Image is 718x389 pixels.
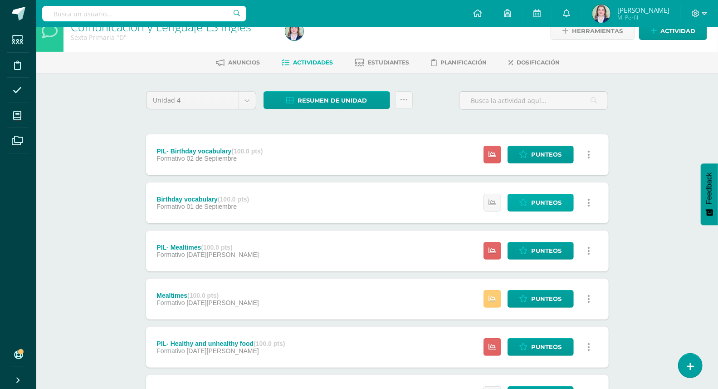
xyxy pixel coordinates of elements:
div: Birthday vocabulary [156,196,249,203]
a: Planificación [431,55,487,70]
img: 08088c3899e504a44bc1e116c0e85173.png [285,22,303,40]
a: Anuncios [216,55,260,70]
span: 01 de Septiembre [187,203,237,210]
a: Resumen de unidad [264,91,390,109]
span: Mi Perfil [617,14,669,21]
button: Feedback - Mostrar encuesta [701,163,718,225]
span: Resumen de unidad [298,92,367,109]
span: [DATE][PERSON_NAME] [187,299,259,306]
a: Punteos [508,242,574,260]
span: Unidad 4 [153,92,232,109]
span: Formativo [156,347,185,355]
div: PIL- Birthday vocabulary [156,148,263,155]
a: Actividades [282,55,333,70]
span: Punteos [532,339,562,355]
span: Punteos [532,146,562,163]
span: Formativo [156,203,185,210]
a: Herramientas [551,22,635,40]
span: Herramientas [572,23,623,39]
span: Dosificación [517,59,560,66]
a: Actividad [639,22,707,40]
a: Estudiantes [355,55,410,70]
a: Dosificación [509,55,560,70]
strong: (100.0 pts) [201,244,232,251]
span: [DATE][PERSON_NAME] [187,251,259,258]
div: Sexto Primaria 'D' [71,33,274,42]
span: Actividades [293,59,333,66]
span: Formativo [156,299,185,306]
img: 08088c3899e504a44bc1e116c0e85173.png [592,5,611,23]
a: Punteos [508,290,574,308]
span: [DATE][PERSON_NAME] [187,347,259,355]
a: Punteos [508,338,574,356]
div: PIL- Mealtimes [156,244,259,251]
strong: (100.0 pts) [231,148,263,155]
div: Mealtimes [156,292,259,299]
input: Busca la actividad aquí... [459,92,608,109]
span: Punteos [532,291,562,307]
span: Formativo [156,251,185,258]
a: Unidad 4 [147,92,256,109]
input: Busca un usuario... [42,6,246,21]
span: Planificación [441,59,487,66]
span: Punteos [532,194,562,211]
span: Anuncios [229,59,260,66]
span: [PERSON_NAME] [617,5,669,15]
a: Punteos [508,194,574,212]
span: 02 de Septiembre [187,155,237,162]
strong: (100.0 pts) [187,292,219,299]
span: Formativo [156,155,185,162]
a: Punteos [508,146,574,163]
span: Punteos [532,242,562,259]
span: Estudiantes [368,59,410,66]
span: Feedback [705,172,713,204]
strong: (100.0 pts) [218,196,249,203]
div: PIL- Healthy and unhealthy food [156,340,285,347]
span: Actividad [660,23,695,39]
strong: (100.0 pts) [254,340,285,347]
